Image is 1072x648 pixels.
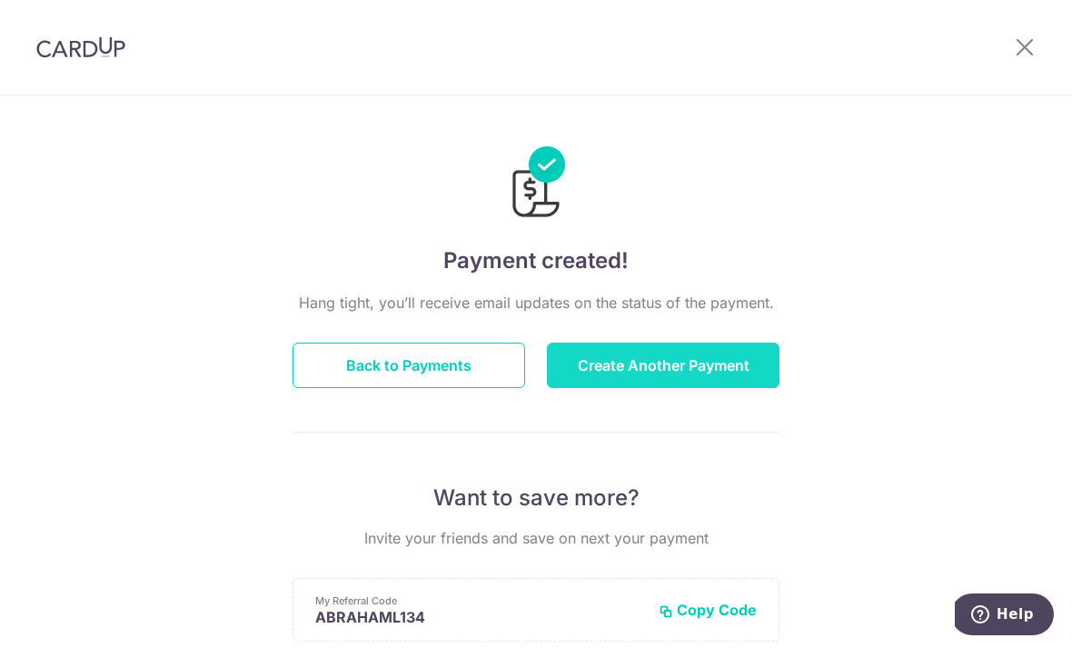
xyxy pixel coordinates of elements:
p: Hang tight, you’ll receive email updates on the status of the payment. [293,292,779,314]
p: Invite your friends and save on next your payment [293,527,779,549]
img: Payments [507,146,565,223]
h4: Payment created! [293,244,779,277]
p: My Referral Code [315,593,644,608]
img: CardUp [36,36,125,58]
p: Want to save more? [293,484,779,513]
p: ABRAHAML134 [315,608,644,626]
button: Back to Payments [293,343,525,388]
button: Copy Code [659,601,757,619]
iframe: Opens a widget where you can find more information [955,593,1054,639]
button: Create Another Payment [547,343,779,388]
